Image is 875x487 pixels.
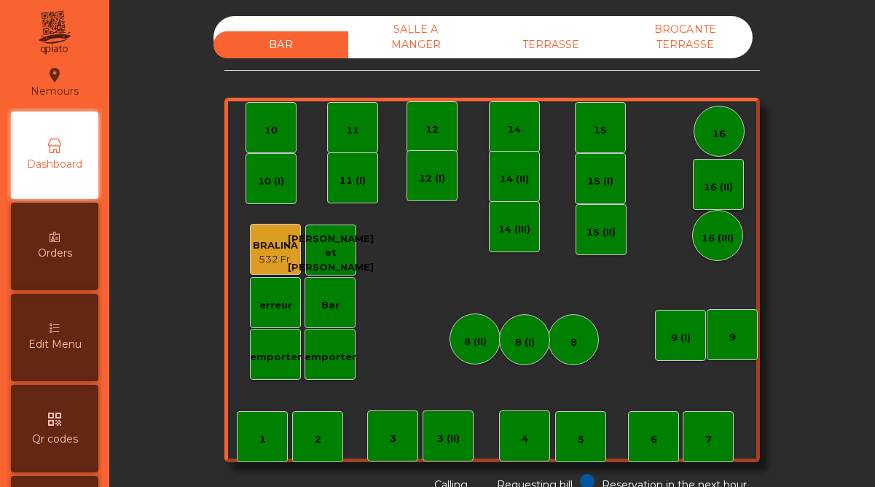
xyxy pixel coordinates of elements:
div: 10 [264,123,278,138]
div: BRALINA [253,238,298,253]
i: location_on [46,66,63,84]
div: 15 (II) [586,225,616,240]
div: 9 [729,330,736,345]
div: Bar [321,298,340,313]
div: 532 Fr. [253,252,298,267]
div: erreur [259,298,292,313]
div: TERRASSE [483,31,618,58]
div: 8 [570,335,577,350]
div: 8 (I) [515,335,535,350]
div: 11 (I) [340,174,366,188]
div: 9 (I) [671,331,691,346]
span: Qr codes [32,432,78,447]
div: 14 [508,122,521,137]
div: 4 [522,432,528,446]
div: BAR [213,31,348,58]
div: 5 [578,432,584,447]
img: qpiato [36,7,72,58]
span: Orders [38,246,72,261]
div: BROCANTE TERRASSE [618,16,753,58]
div: 16 [713,127,726,141]
div: 1 [259,432,266,447]
div: 16 (II) [704,180,733,195]
div: 3 [390,432,396,446]
div: 15 (I) [587,174,613,189]
span: Dashboard [27,157,82,172]
div: 6 [651,432,657,447]
div: 14 (III) [498,222,530,237]
div: SALLE A MANGER [348,16,483,58]
div: [PERSON_NAME] et [PERSON_NAME] [288,232,374,275]
div: 15 [594,123,607,138]
div: 7 [705,432,712,447]
div: 16 (III) [702,231,734,246]
div: 12 (I) [419,171,445,186]
span: Edit Menu [28,337,82,352]
div: 3 (II) [437,432,460,446]
div: 10 (I) [258,174,284,189]
div: emporter [250,350,302,365]
div: 11 [346,123,359,138]
div: Nemours [31,64,79,101]
i: qr_code [46,410,63,428]
div: 14 (II) [500,172,529,187]
div: emporter [305,350,356,365]
div: 12 [425,122,439,137]
div: 2 [315,432,321,447]
div: 8 (II) [464,335,487,349]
